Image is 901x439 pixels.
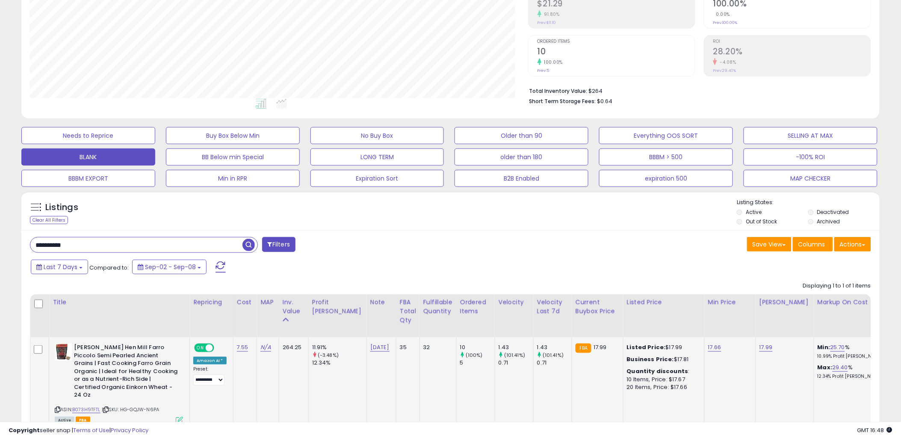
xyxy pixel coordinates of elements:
div: 10 [460,344,495,351]
a: [DATE] [370,343,390,352]
small: 91.80% [541,11,560,18]
button: Expiration Sort [310,170,444,187]
label: Archived [817,218,840,225]
div: Clear All Filters [30,216,68,224]
button: Min in RPR [166,170,300,187]
div: 11.91% [312,344,366,351]
small: (100%) [466,352,483,359]
small: 0.00% [713,11,730,18]
b: Min: [818,343,830,351]
a: Terms of Use [73,426,109,434]
h5: Listings [45,202,78,214]
span: $0.64 [597,97,613,105]
label: Active [746,208,762,216]
a: N/A [260,343,271,352]
b: [PERSON_NAME] Hen Mill Farro Piccolo Semi Pearled Ancient Grains | Fast Cooking Farro Grain Organ... [74,344,178,401]
div: 20 Items, Price: $17.66 [627,383,698,391]
button: Actions [834,237,871,252]
button: Last 7 Days [31,260,88,274]
div: 1.43 [537,344,572,351]
p: 10.99% Profit [PERSON_NAME] [818,353,889,359]
th: The percentage added to the cost of goods (COGS) that forms the calculator for Min & Max prices. [814,294,895,337]
button: BB Below min Special [166,148,300,166]
span: OFF [213,344,227,352]
button: SELLING AT MAX [744,127,877,144]
button: BBBM EXPORT [21,170,155,187]
div: % [818,364,889,380]
button: B2B Enabled [455,170,588,187]
small: -4.08% [717,59,736,65]
button: LONG TERM [310,148,444,166]
button: Buy Box Below Min [166,127,300,144]
button: Sep-02 - Sep-08 [132,260,207,274]
img: 41EBuwjUwEL._SL40_.jpg [55,344,72,361]
button: Everything OOS SORT [599,127,733,144]
b: Total Inventory Value: [529,87,588,95]
div: 10 Items, Price: $17.67 [627,376,698,383]
a: 29.40 [833,363,848,372]
div: Profit [PERSON_NAME] [312,298,363,316]
b: Max: [818,363,833,371]
div: [PERSON_NAME] [759,298,810,307]
small: Prev: 5 [538,68,549,73]
span: ON [195,344,206,352]
a: 25.70 [830,343,845,352]
small: 100.00% [541,59,563,65]
small: (101.41%) [543,352,564,359]
div: seller snap | | [9,427,148,435]
h2: 28.20% [713,47,871,58]
span: Columns [798,240,825,249]
div: 1.43 [499,344,533,351]
h2: 10 [538,47,695,58]
a: Privacy Policy [111,426,148,434]
div: Velocity Last 7d [537,298,568,316]
p: 12.34% Profit [PERSON_NAME] [818,374,889,380]
small: (101.41%) [504,352,525,359]
div: 12.34% [312,359,366,367]
a: 17.66 [708,343,721,352]
label: Out of Stock [746,218,777,225]
button: older than 180 [455,148,588,166]
div: FBA Total Qty [400,298,416,325]
div: Markup on Cost [818,298,892,307]
small: FBA [576,344,591,353]
div: Title [53,298,186,307]
span: Sep-02 - Sep-08 [145,263,196,271]
div: 264.25 [283,344,302,351]
small: (-3.48%) [318,352,339,359]
div: Cost [237,298,254,307]
small: Prev: 29.40% [713,68,736,73]
span: 2025-09-16 16:48 GMT [857,426,892,434]
strong: Copyright [9,426,40,434]
div: Ordered Items [460,298,491,316]
button: Save View [747,237,792,252]
div: Amazon AI * [193,357,227,365]
div: Current Buybox Price [576,298,620,316]
div: 35 [400,344,413,351]
b: Listed Price: [627,343,666,351]
div: Repricing [193,298,230,307]
label: Deactivated [817,208,849,216]
a: 17.99 [759,343,773,352]
b: Business Price: [627,355,674,363]
button: Columns [793,237,833,252]
a: 7.55 [237,343,248,352]
li: $264 [529,85,865,95]
button: Needs to Reprice [21,127,155,144]
button: expiration 500 [599,170,733,187]
b: Quantity discounts [627,367,688,375]
button: Filters [262,237,295,252]
button: Older than 90 [455,127,588,144]
div: % [818,344,889,359]
div: 0.71 [537,359,572,367]
span: Ordered Items [538,39,695,44]
span: ROI [713,39,871,44]
div: $17.81 [627,356,698,363]
div: Inv. value [283,298,305,316]
div: Velocity [499,298,530,307]
div: Listed Price [627,298,701,307]
div: 5 [460,359,495,367]
div: 0.71 [499,359,533,367]
div: Displaying 1 to 1 of 1 items [803,282,871,290]
div: MAP [260,298,275,307]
